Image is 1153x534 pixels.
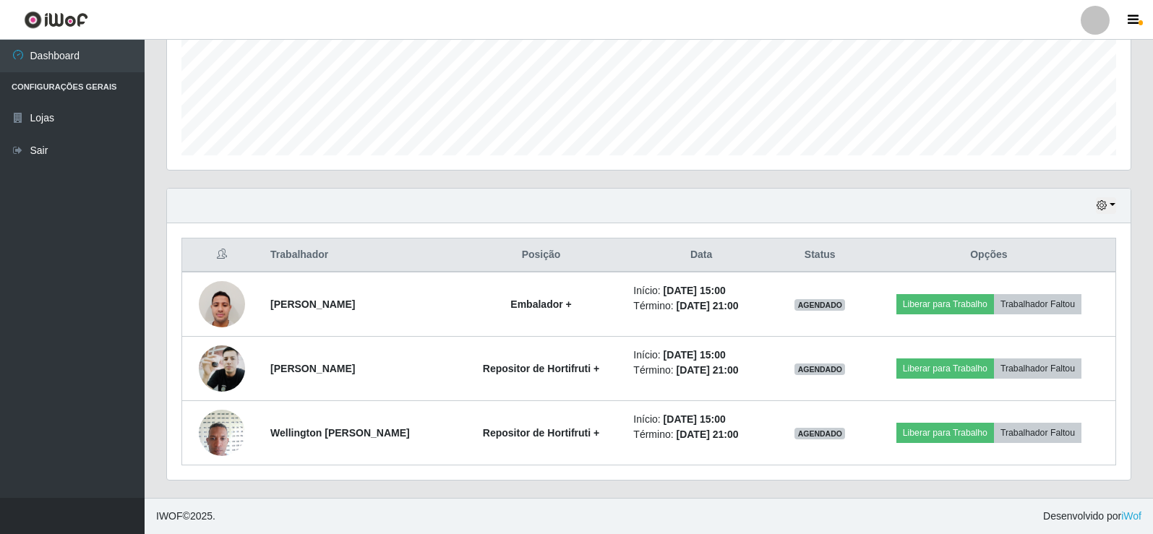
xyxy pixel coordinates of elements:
[1121,510,1141,522] a: iWof
[994,358,1081,379] button: Trabalhador Faltou
[994,294,1081,314] button: Trabalhador Faltou
[896,423,994,443] button: Liberar para Trabalho
[156,510,183,522] span: IWOF
[794,428,845,439] span: AGENDADO
[483,427,599,439] strong: Repositor de Hortifruti +
[676,429,738,440] time: [DATE] 21:00
[199,402,245,463] img: 1741784309558.jpeg
[896,358,994,379] button: Liberar para Trabalho
[458,238,625,272] th: Posição
[794,299,845,311] span: AGENDADO
[676,300,738,311] time: [DATE] 21:00
[1043,509,1141,524] span: Desenvolvido por
[896,294,994,314] button: Liberar para Trabalho
[633,363,768,378] li: Término:
[664,285,726,296] time: [DATE] 15:00
[262,238,458,272] th: Trabalhador
[483,363,599,374] strong: Repositor de Hortifruti +
[510,298,571,310] strong: Embalador +
[794,363,845,375] span: AGENDADO
[994,423,1081,443] button: Trabalhador Faltou
[633,412,768,427] li: Início:
[778,238,862,272] th: Status
[156,509,215,524] span: © 2025 .
[625,238,777,272] th: Data
[633,348,768,363] li: Início:
[270,427,410,439] strong: Wellington [PERSON_NAME]
[199,338,245,400] img: 1730639416659.jpeg
[676,364,738,376] time: [DATE] 21:00
[862,238,1116,272] th: Opções
[664,349,726,361] time: [DATE] 15:00
[633,298,768,314] li: Término:
[270,363,355,374] strong: [PERSON_NAME]
[633,427,768,442] li: Término:
[199,273,245,335] img: 1749045235898.jpeg
[633,283,768,298] li: Início:
[270,298,355,310] strong: [PERSON_NAME]
[664,413,726,425] time: [DATE] 15:00
[24,11,88,29] img: CoreUI Logo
